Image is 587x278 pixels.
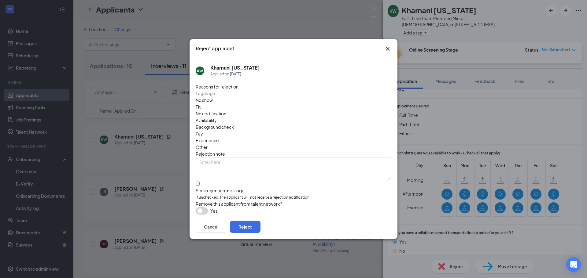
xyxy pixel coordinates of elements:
div: Send rejection message [196,187,391,193]
span: Rejection note [196,151,225,157]
svg: Cross [384,45,391,52]
button: Reject [230,221,260,233]
span: No show [196,97,213,103]
span: Legal age [196,90,215,97]
span: Experience [196,137,219,144]
span: Yes [210,207,218,215]
div: Open Intercom Messenger [566,257,581,272]
span: If unchecked, the applicant will not receive a rejection notification. [196,195,391,200]
span: Availability [196,117,217,124]
span: Background check [196,124,234,130]
input: Send rejection messageIf unchecked, the applicant will not receive a rejection notification. [196,182,200,186]
span: Reasons for rejection [196,84,238,89]
span: Fit [196,103,201,110]
span: Remove this applicant from talent network? [196,201,282,207]
span: No certification [196,110,226,117]
h5: Khamani [US_STATE] [210,64,260,71]
h3: Reject applicant [196,45,234,52]
button: Close [384,45,391,52]
span: Pay [196,130,203,137]
div: KW [197,68,203,74]
div: Applied on [DATE] [210,71,260,77]
span: Other [196,144,208,150]
button: Cancel [196,221,226,233]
